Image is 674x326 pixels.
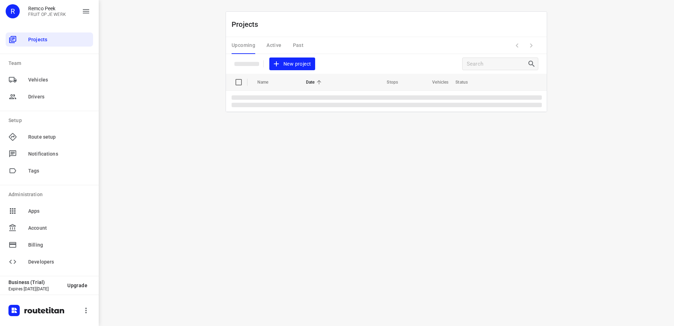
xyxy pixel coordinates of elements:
[257,78,278,86] span: Name
[274,60,311,68] span: New project
[527,60,538,68] div: Search
[8,60,93,67] p: Team
[524,38,538,53] span: Next Page
[6,147,93,161] div: Notifications
[8,117,93,124] p: Setup
[455,78,477,86] span: Status
[467,59,527,70] input: Search projects
[28,167,90,175] span: Tags
[232,19,264,30] p: Projects
[28,133,90,141] span: Route setup
[6,4,20,18] div: R
[28,36,90,43] span: Projects
[28,6,66,11] p: Remco Peek
[28,93,90,101] span: Drivers
[28,258,90,266] span: Developers
[6,73,93,87] div: Vehicles
[306,78,324,86] span: Date
[8,191,93,198] p: Administration
[8,279,62,285] p: Business (Trial)
[28,12,66,17] p: FRUIT OP JE WERK
[67,283,87,288] span: Upgrade
[6,90,93,104] div: Drivers
[28,241,90,249] span: Billing
[6,238,93,252] div: Billing
[6,204,93,218] div: Apps
[6,164,93,178] div: Tags
[6,255,93,269] div: Developers
[28,207,90,215] span: Apps
[423,78,448,86] span: Vehicles
[8,286,62,291] p: Expires [DATE][DATE]
[62,279,93,292] button: Upgrade
[269,58,315,71] button: New project
[28,76,90,84] span: Vehicles
[378,78,398,86] span: Stops
[6,32,93,47] div: Projects
[6,221,93,235] div: Account
[28,150,90,158] span: Notifications
[510,38,524,53] span: Previous Page
[6,130,93,144] div: Route setup
[28,224,90,232] span: Account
